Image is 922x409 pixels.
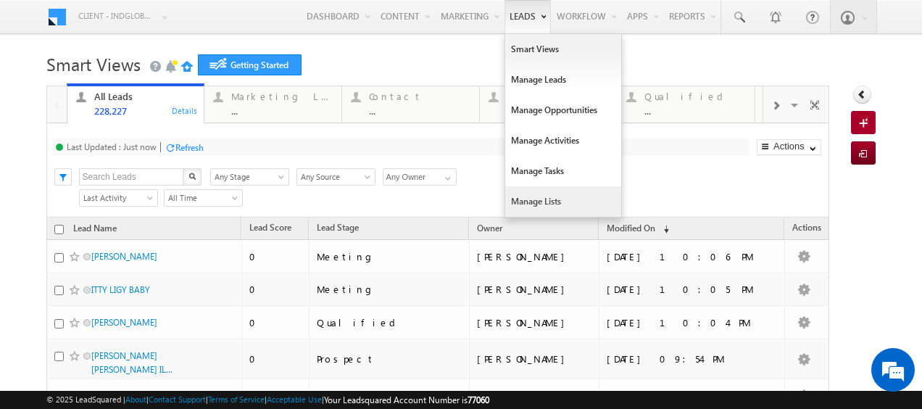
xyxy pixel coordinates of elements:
div: [DATE] 09:50 PM [607,389,778,402]
div: [PERSON_NAME] [477,250,592,263]
a: [PERSON_NAME] [91,251,157,262]
div: Qualified [317,316,463,329]
a: Last Activity [79,189,158,207]
a: Any Stage [210,168,289,186]
div: 228,227 [94,105,196,116]
div: 0 [249,316,302,329]
a: Contact Support [149,394,206,404]
input: Type to Search [383,168,457,186]
span: Smart Views [46,52,141,75]
a: Manage Lists [505,186,621,217]
span: Any Source [297,170,370,183]
div: 0 [249,389,302,402]
button: Actions [757,139,821,155]
a: Contact... [341,86,480,123]
div: [DATE] 09:54 PM [607,352,778,365]
span: Any Stage [211,170,284,183]
a: Lead Stage [310,220,366,239]
span: Last Activity [80,191,153,204]
span: Lead Stage [317,222,359,233]
div: ... [644,105,746,116]
div: Lead Source Filter [296,168,375,186]
a: Show All Items [437,169,455,183]
a: Manage Activities [505,125,621,156]
input: Search Leads [79,168,184,186]
div: ... [231,105,333,116]
div: MEHFOOZA MEMON [477,389,592,402]
a: Prospect... [479,86,618,123]
img: Search [188,173,196,180]
div: Lead Stage Filter [210,168,289,186]
a: Manage Tasks [505,156,621,186]
a: All Leads228,227Details [67,83,205,124]
div: Last Updated : Just now [67,141,157,152]
div: Refresh [175,142,204,153]
span: All Time [165,191,238,204]
input: Check all records [54,225,64,234]
a: Lead Score [242,220,299,239]
span: Client - indglobal1 (77060) [78,9,154,23]
span: Actions [785,220,828,239]
div: Meeting [317,250,463,263]
a: Smart Views [505,34,621,65]
span: Modified On [607,223,655,234]
div: [DATE] 10:06 PM [607,250,778,263]
div: Marketing Leads [231,91,333,102]
a: Getting Started [198,54,302,75]
div: Contact [369,91,470,102]
span: 77060 [468,394,489,405]
a: Terms of Service [208,394,265,404]
a: All Time [164,189,243,207]
a: Manage Leads [505,65,621,95]
a: Marketing Leads... [204,86,342,123]
div: ... [369,105,470,116]
div: Prospect [317,352,463,365]
span: (sorted descending) [657,223,669,235]
a: [PERSON_NAME] [PERSON_NAME] IL... [91,350,173,375]
span: Your Leadsquared Account Number is [324,394,489,405]
div: [DATE] 10:04 PM [607,316,778,329]
a: Lead Name [66,220,124,239]
div: [PERSON_NAME] [477,283,592,296]
div: Details [171,104,199,117]
div: Not Interested [317,389,463,402]
div: Owner Filter [383,168,455,186]
div: All Leads [94,91,196,102]
a: Manage Opportunities [505,95,621,125]
a: Modified On (sorted descending) [599,220,676,239]
a: [PERSON_NAME] [91,317,157,328]
div: 0 [249,250,302,263]
span: Lead Score [249,222,291,233]
span: Owner [477,223,502,234]
div: 0 [249,352,302,365]
div: Meeting [317,283,463,296]
div: Qualified [644,91,746,102]
a: Qualified... [617,86,755,123]
a: ITTY LIGY BABY [91,284,150,295]
a: About [125,394,146,404]
div: [DATE] 10:05 PM [607,283,778,296]
a: Acceptable Use [267,394,322,404]
span: © 2025 LeadSquared | | | | | [46,393,489,407]
div: [PERSON_NAME] [477,316,592,329]
div: [PERSON_NAME] [477,352,592,365]
a: Any Source [296,168,375,186]
div: 0 [249,283,302,296]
